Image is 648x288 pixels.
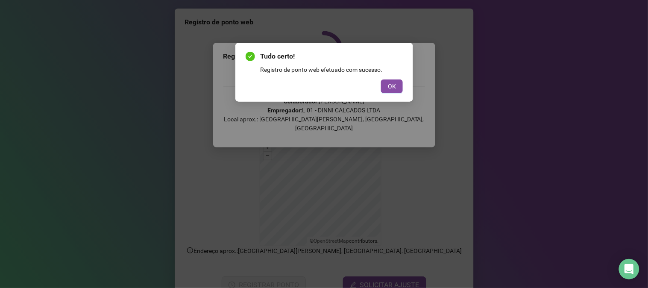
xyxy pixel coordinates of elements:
[246,52,255,61] span: check-circle
[260,51,403,62] span: Tudo certo!
[260,65,403,74] div: Registro de ponto web efetuado com sucesso.
[381,79,403,93] button: OK
[619,259,639,279] div: Open Intercom Messenger
[388,82,396,91] span: OK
